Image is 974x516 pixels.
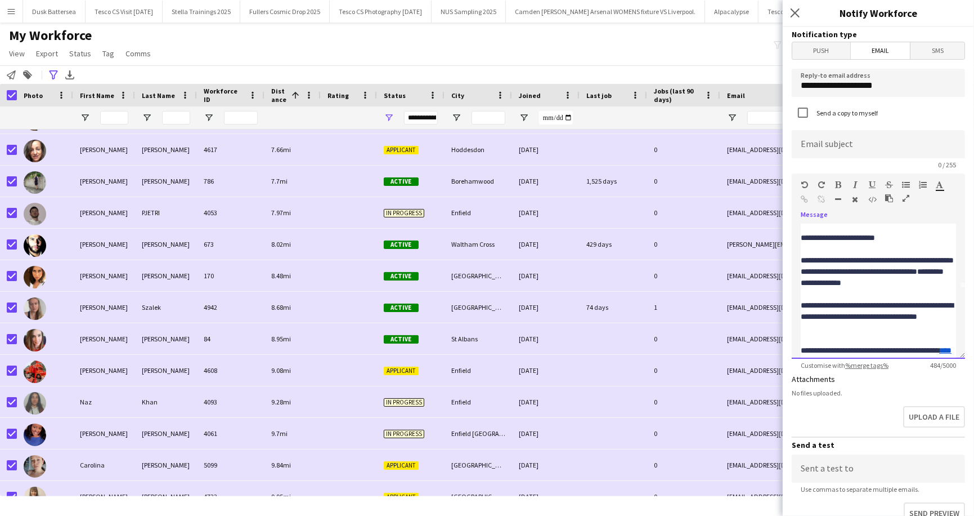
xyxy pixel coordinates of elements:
[271,429,288,438] span: 9.7mi
[903,406,965,428] button: Upload a file
[73,260,135,291] div: [PERSON_NAME]
[792,374,835,384] label: Attachments
[24,392,46,415] img: Naz Khan
[818,180,825,189] button: Redo
[647,260,720,291] div: 0
[647,197,720,228] div: 0
[512,386,580,417] div: [DATE]
[135,386,197,417] div: Khan
[204,87,244,104] span: Workforce ID
[197,355,264,386] div: 4608
[135,260,197,291] div: [PERSON_NAME]
[5,68,18,82] app-action-btn: Notify workforce
[24,234,46,257] img: Pedro De Marchi
[445,355,512,386] div: Enfield
[512,197,580,228] div: [DATE]
[720,260,945,291] div: [EMAIL_ADDRESS][DOMAIN_NAME]
[327,91,349,100] span: Rating
[519,91,541,100] span: Joined
[720,134,945,165] div: [EMAIL_ADDRESS][DOMAIN_NAME]
[197,134,264,165] div: 4617
[9,48,25,59] span: View
[5,46,29,61] a: View
[240,1,330,23] button: Fullers Cosmic Drop 2025
[512,260,580,291] div: [DATE]
[512,418,580,449] div: [DATE]
[384,146,419,154] span: Applicant
[512,450,580,481] div: [DATE]
[271,366,291,375] span: 9.08mi
[135,197,197,228] div: PJETRI
[783,6,974,20] h3: Notify Workforce
[868,195,876,204] button: HTML Code
[445,134,512,165] div: Hoddesdon
[384,113,394,123] button: Open Filter Menu
[73,292,135,323] div: [PERSON_NAME]
[197,292,264,323] div: 4942
[384,304,419,312] span: Active
[135,323,197,354] div: [PERSON_NAME]
[647,418,720,449] div: 0
[271,461,291,469] span: 9.84mi
[73,323,135,354] div: [PERSON_NAME]
[705,1,758,23] button: Alpacalypse
[73,197,135,228] div: [PERSON_NAME]
[792,440,965,450] h3: Send a test
[135,450,197,481] div: [PERSON_NAME]
[135,418,197,449] div: [PERSON_NAME]
[445,386,512,417] div: Enfield
[98,46,119,61] a: Tag
[919,180,927,189] button: Ordered List
[519,113,529,123] button: Open Filter Menu
[24,361,46,383] img: Martin McCrystal
[271,335,291,343] span: 8.95mi
[80,91,114,100] span: First Name
[720,481,945,512] div: [EMAIL_ADDRESS][DOMAIN_NAME]
[197,386,264,417] div: 4093
[197,418,264,449] div: 4061
[384,241,419,249] span: Active
[100,111,128,124] input: First Name Filter Input
[792,389,965,397] div: No files uploaded.
[580,166,647,197] div: 1,525 days
[24,329,46,352] img: Louise Turner
[647,450,720,481] div: 0
[24,171,46,194] img: Elzbieta Kutys
[384,398,424,407] span: In progress
[24,203,46,225] img: JAMES PJETRI
[720,450,945,481] div: [EMAIL_ADDRESS][DOMAIN_NAME]
[384,335,419,344] span: Active
[512,166,580,197] div: [DATE]
[834,195,842,204] button: Horizontal Line
[851,180,859,189] button: Italic
[135,481,197,512] div: [PERSON_NAME]
[135,134,197,165] div: [PERSON_NAME]
[647,134,720,165] div: 0
[135,355,197,386] div: [PERSON_NAME]
[512,355,580,386] div: [DATE]
[271,145,291,154] span: 7.66mi
[24,424,46,446] img: Edna Griffith
[445,260,512,291] div: [GEOGRAPHIC_DATA]
[445,481,512,512] div: [GEOGRAPHIC_DATA]
[135,292,197,323] div: Szalek
[9,27,92,44] span: My Workforce
[851,195,859,204] button: Clear Formatting
[73,134,135,165] div: [PERSON_NAME]
[647,292,720,323] div: 1
[647,166,720,197] div: 0
[384,493,419,501] span: Applicant
[885,194,893,203] button: Paste as plain text
[472,111,505,124] input: City Filter Input
[197,450,264,481] div: 5099
[23,1,86,23] button: Dusk Battersea
[747,111,939,124] input: Email Filter Input
[73,418,135,449] div: [PERSON_NAME]
[512,323,580,354] div: [DATE]
[162,111,190,124] input: Last Name Filter Input
[24,455,46,478] img: Carolina Jalles Santana Ramos
[451,91,464,100] span: City
[512,481,580,512] div: [DATE]
[21,68,34,82] app-action-btn: Add to tag
[654,87,700,104] span: Jobs (last 90 days)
